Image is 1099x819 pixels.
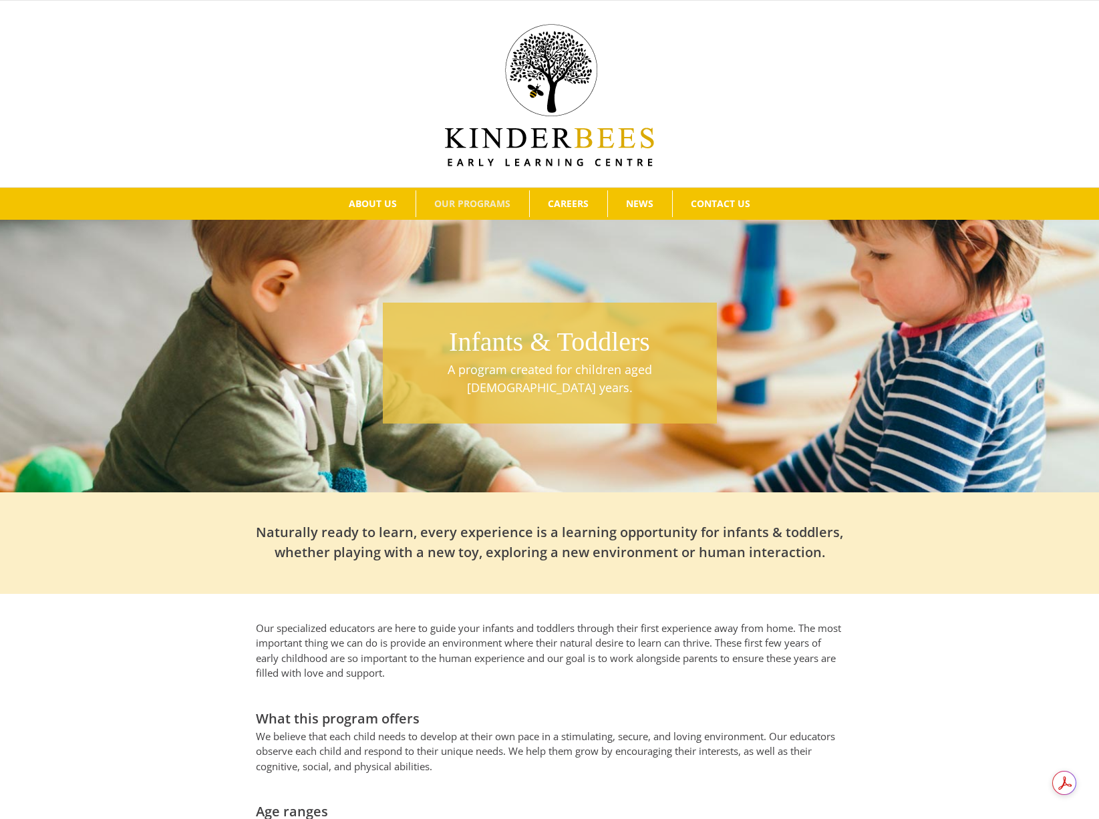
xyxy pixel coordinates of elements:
[608,190,672,217] a: NEWS
[691,199,750,208] span: CONTACT US
[626,199,653,208] span: NEWS
[434,199,510,208] span: OUR PROGRAMS
[20,188,1079,220] nav: Main Menu
[416,190,529,217] a: OUR PROGRAMS
[673,190,769,217] a: CONTACT US
[331,190,416,217] a: ABOUT US
[445,24,654,166] img: Kinder Bees Logo
[530,190,607,217] a: CAREERS
[548,199,589,208] span: CAREERS
[349,199,397,208] span: ABOUT US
